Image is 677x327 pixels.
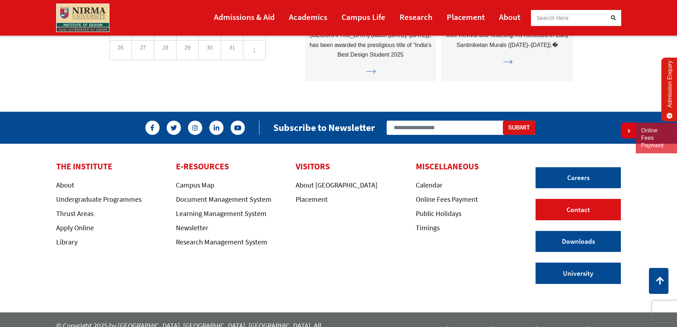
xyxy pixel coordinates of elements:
[503,121,535,135] button: Submit
[110,45,132,50] p: 26
[296,180,377,189] a: About [GEOGRAPHIC_DATA]
[56,237,77,246] a: Library
[536,199,621,220] a: Contact
[416,180,442,189] a: Calendar
[176,223,208,232] a: Newsletter
[536,167,621,189] a: Careers
[399,9,432,25] a: Research
[273,122,375,133] h2: Subscribe to Newsletter
[214,9,275,25] a: Admissions & Aid
[416,195,478,204] a: Online Fees Payment
[56,4,109,32] img: main_logo
[221,45,243,50] p: 31
[499,9,520,25] a: About
[641,127,672,149] a: Online Fees Payment
[447,9,485,25] a: Placement
[56,223,94,232] a: Apply Online
[176,209,267,218] a: Learning Management System
[416,223,440,232] a: Timings
[416,209,461,218] a: Public Holidays
[56,209,93,218] a: Thrust Areas
[199,45,221,50] p: 30
[154,45,176,50] p: 28
[296,195,328,204] a: Placement
[176,237,267,246] a: Research Management System
[289,9,327,25] a: Academics
[177,45,199,50] p: 29
[132,45,154,50] p: 27
[56,195,141,204] a: Undergraduate Programmes
[536,263,621,284] a: University
[243,41,265,60] td: 1
[56,180,74,189] a: About
[342,9,385,25] a: Campus Life
[176,195,272,204] a: Document Management System
[176,180,214,189] a: Campus Map
[536,231,621,252] a: Downloads
[537,14,569,22] span: Search Here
